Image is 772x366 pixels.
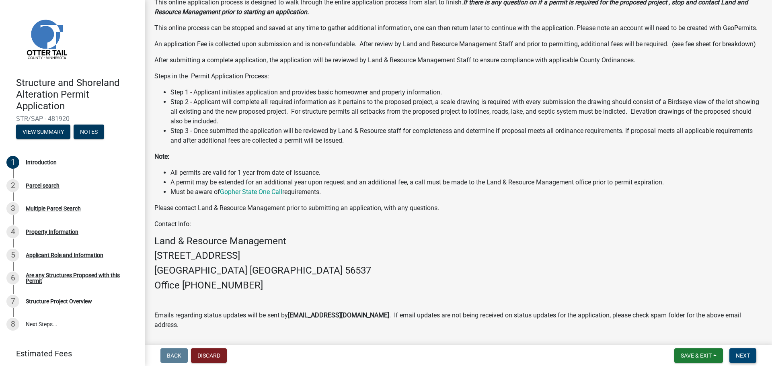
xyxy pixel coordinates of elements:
[154,55,762,65] p: After submitting a complete application, the application will be reviewed by Land & Resource Mana...
[16,125,70,139] button: View Summary
[736,352,750,359] span: Next
[26,299,92,304] div: Structure Project Overview
[26,229,78,235] div: Property Information
[154,39,762,49] p: An application Fee is collected upon submission and is non-refundable. After review by Land and R...
[170,168,762,178] li: All permits are valid for 1 year from date of issuance.
[674,348,723,363] button: Save & Exit
[170,178,762,187] li: A permit may be extended for an additional year upon request and an additional fee, a call must b...
[191,348,227,363] button: Discard
[26,159,57,165] div: Introduction
[26,206,81,211] div: Multiple Parcel Search
[6,202,19,215] div: 3
[6,318,19,331] div: 8
[6,272,19,284] div: 6
[6,156,19,169] div: 1
[16,77,138,112] h4: Structure and Shoreland Alteration Permit Application
[154,265,762,276] h4: [GEOGRAPHIC_DATA] [GEOGRAPHIC_DATA] 56537
[288,311,389,319] strong: [EMAIL_ADDRESS][DOMAIN_NAME]
[26,183,60,188] div: Parcel search
[16,8,76,69] img: Otter Tail County, Minnesota
[6,295,19,308] div: 7
[26,252,103,258] div: Applicant Role and Information
[170,126,762,145] li: Step 3 - Once submitted the application will be reviewed by Land & Resource staff for completenes...
[170,97,762,126] li: Step 2 - Applicant will complete all required information as it pertains to the proposed project,...
[16,115,129,123] span: STR/SAP - 481920
[220,188,282,196] a: Gopher State One Call
[154,280,762,291] h4: Office [PHONE_NUMBER]
[154,219,762,229] p: Contact Info:
[154,153,169,160] strong: Note:
[74,129,104,136] wm-modal-confirm: Notes
[16,129,70,136] wm-modal-confirm: Summary
[26,272,132,284] div: Are any Structures Proposed with this Permit
[170,88,762,97] li: Step 1 - Applicant initiates application and provides basic homeowner and property information.
[681,352,712,359] span: Save & Exit
[6,225,19,238] div: 4
[154,311,762,330] p: Emails regarding status updates will be sent by . If email updates are not being received on stat...
[160,348,188,363] button: Back
[154,203,762,213] p: Please contact Land & Resource Management prior to submitting an application, with any questions.
[154,72,762,81] p: Steps in the Permit Application Process:
[6,249,19,262] div: 5
[170,187,762,197] li: Must be aware of requirements.
[154,23,762,33] p: This online process can be stopped and saved at any time to gather additional information, one ca...
[6,179,19,192] div: 2
[154,235,762,247] h4: Land & Resource Management
[167,352,181,359] span: Back
[154,250,762,262] h4: [STREET_ADDRESS]
[6,346,132,362] a: Estimated Fees
[729,348,756,363] button: Next
[74,125,104,139] button: Notes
